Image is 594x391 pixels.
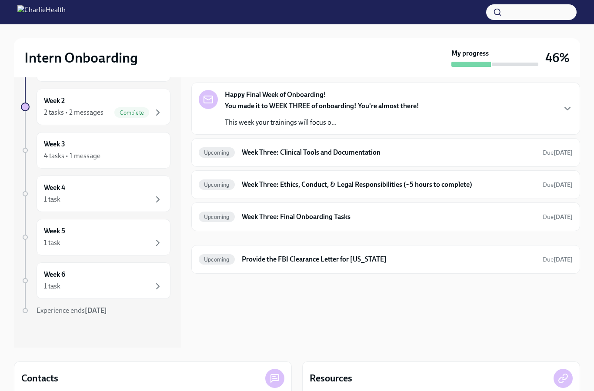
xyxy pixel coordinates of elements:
strong: My progress [451,49,489,58]
span: Upcoming [199,214,235,220]
strong: [DATE] [554,213,573,221]
div: 1 task [44,195,60,204]
h3: 46% [545,50,570,66]
h6: Provide the FBI Clearance Letter for [US_STATE] [242,255,536,264]
span: Upcoming [199,182,235,188]
h6: Week Three: Clinical Tools and Documentation [242,148,536,157]
span: September 29th, 2025 07:00 [543,181,573,189]
div: 1 task [44,282,60,291]
span: Due [543,256,573,263]
h4: Resources [310,372,352,385]
div: 2 tasks • 2 messages [44,108,103,117]
h6: Week 5 [44,226,65,236]
span: Complete [114,109,149,116]
div: 1 task [44,238,60,248]
span: Due [543,181,573,189]
h6: Week 2 [44,96,65,106]
h6: Week Three: Final Onboarding Tasks [242,212,536,222]
strong: Happy Final Week of Onboarding! [225,90,326,99]
strong: [DATE] [554,181,573,189]
h6: Week Three: Ethics, Conduct, & Legal Responsibilities (~5 hours to complete) [242,180,536,189]
span: Experience ends [37,306,107,315]
span: September 27th, 2025 07:00 [543,213,573,221]
div: 4 tasks • 1 message [44,151,100,161]
p: This week your trainings will focus o... [225,118,419,127]
strong: You made it to WEEK THREE of onboarding! You're almost there! [225,102,419,110]
a: Week 41 task [21,176,170,212]
a: Week 61 task [21,262,170,299]
a: UpcomingWeek Three: Ethics, Conduct, & Legal Responsibilities (~5 hours to complete)Due[DATE] [199,178,573,192]
span: Due [543,149,573,156]
h6: Week 3 [44,139,65,149]
h6: Week 6 [44,270,65,279]
a: UpcomingWeek Three: Clinical Tools and DocumentationDue[DATE] [199,146,573,159]
a: Week 51 task [21,219,170,255]
h6: Week 4 [44,183,65,192]
a: Week 34 tasks • 1 message [21,132,170,169]
a: UpcomingWeek Three: Final Onboarding TasksDue[DATE] [199,210,573,224]
img: CharlieHealth [17,5,66,19]
span: October 14th, 2025 07:00 [543,255,573,264]
h2: Intern Onboarding [24,49,138,66]
span: Due [543,213,573,221]
span: Upcoming [199,149,235,156]
strong: [DATE] [554,149,573,156]
span: Upcoming [199,256,235,263]
strong: [DATE] [554,256,573,263]
strong: [DATE] [85,306,107,315]
a: Week 22 tasks • 2 messagesComplete [21,89,170,125]
a: UpcomingProvide the FBI Clearance Letter for [US_STATE]Due[DATE] [199,252,573,266]
h4: Contacts [21,372,58,385]
span: September 29th, 2025 07:00 [543,149,573,157]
